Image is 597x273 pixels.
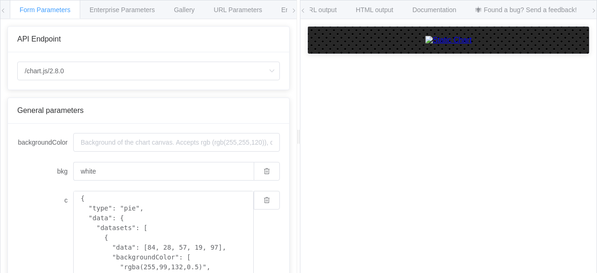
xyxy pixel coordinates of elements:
span: Form Parameters [20,6,70,14]
input: Background of the chart canvas. Accepts rgb (rgb(255,255,120)), colors (red), and url-encoded hex... [73,133,280,152]
img: Static Chart [425,36,472,44]
span: URL Parameters [214,6,262,14]
span: 🕷 Found a bug? Send a feedback! [475,6,576,14]
span: Environments [281,6,321,14]
span: Gallery [174,6,194,14]
span: Documentation [412,6,456,14]
input: Background of the chart canvas. Accepts rgb (rgb(255,255,120)), colors (red), and url-encoded hex... [73,162,254,181]
span: Enterprise Parameters [90,6,155,14]
input: Select [17,62,280,80]
a: Static Chart [317,36,580,44]
span: General parameters [17,106,83,114]
label: backgroundColor [17,133,73,152]
span: API Endpoint [17,35,61,43]
label: c [17,191,73,210]
span: URL output [304,6,336,14]
span: HTML output [356,6,393,14]
label: bkg [17,162,73,181]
